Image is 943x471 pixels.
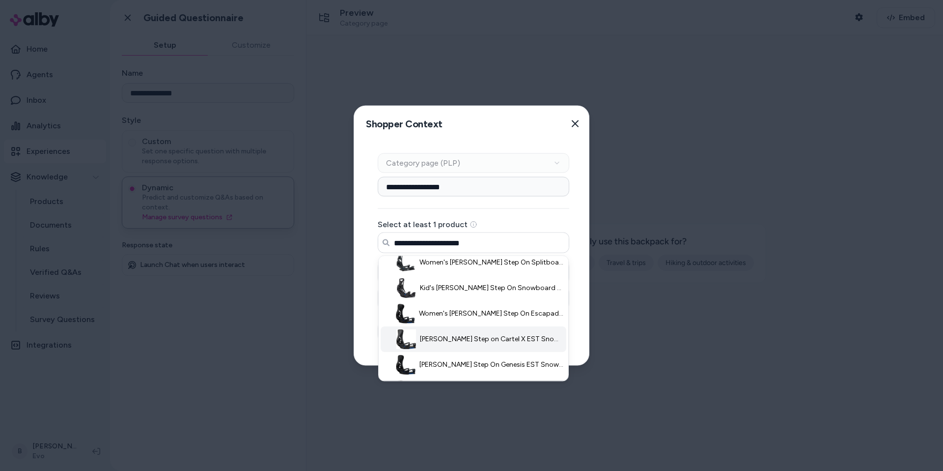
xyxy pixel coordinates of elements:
[396,253,416,272] img: Women's Burton Step On Splitboard Bindings 2026 - Small in Black - Aluminum
[419,360,563,370] span: [PERSON_NAME] Step On Genesis EST Snowboard Bindings 2026 - Small in Black - Nylon
[362,114,443,134] h2: Shopper Context
[420,334,563,344] span: [PERSON_NAME] Step on Cartel X EST Snowboard Bindings 2026 - Medium in Black
[419,258,564,267] span: Women's [PERSON_NAME] Step On Splitboard Bindings 2026 - Small in Black - Aluminum
[420,283,563,293] span: Kid's [PERSON_NAME] Step On Snowboard Bindings 2026 - Large in Black - Nylon
[395,304,415,324] img: Women's Burton Step On Escapade EST Snowboard Bindings 2026 - Small in Black
[396,355,416,375] img: Burton Step On Genesis EST Snowboard Bindings 2026 - Small in Black - Nylon
[395,381,415,400] img: Women's Burton Step On Escapade Snowboard Bindings 2026 - Small in Black - Nylon
[419,309,563,319] span: Women's [PERSON_NAME] Step On Escapade EST Snowboard Bindings 2026 - Small in Black
[378,221,468,229] label: Select at least 1 product
[396,329,416,349] img: Burton Step on Cartel X EST Snowboard Bindings 2026 - Medium in Black
[396,278,416,298] img: Kid's Burton Step On Snowboard Bindings 2026 - Large in Black - Nylon
[378,322,425,342] button: Submit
